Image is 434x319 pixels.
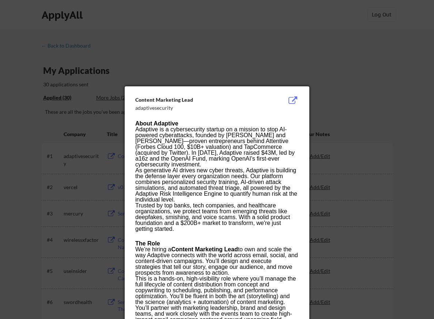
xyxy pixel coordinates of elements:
[135,96,262,104] div: Content Marketing Lead
[135,168,298,203] p: As generative AI drives new cyber threats, Adaptive is building the defense layer every organizat...
[135,240,160,247] strong: The Role
[171,246,238,252] strong: Content Marketing Lead
[135,127,298,168] p: Adaptive is a cybersecurity startup on a mission to stop AI-powered cyberattacks, founded by [PER...
[135,247,298,276] p: We’re hiring a to own and scale the way Adaptive connects with the world across email, social, an...
[135,203,298,232] p: Trusted by top banks, tech companies, and healthcare organizations, we protect teams from emergin...
[135,276,298,305] p: This is a hands-on, high-visibility role where you’ll manage the full lifecycle of content distri...
[135,120,178,127] strong: About Adaptive
[135,104,262,112] div: adaptivesecurity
